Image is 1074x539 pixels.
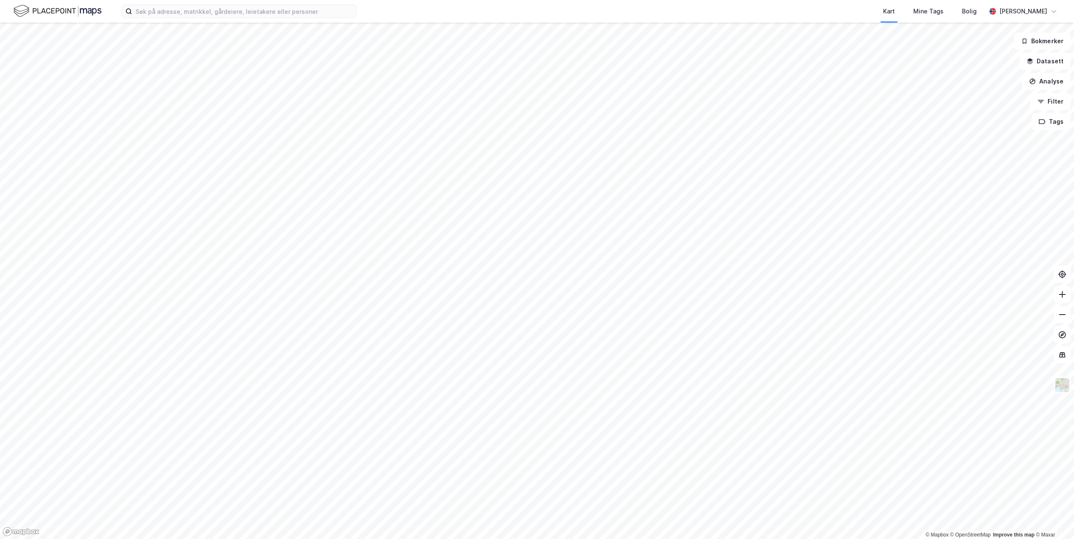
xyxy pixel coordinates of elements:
div: Mine Tags [913,6,944,16]
input: Søk på adresse, matrikkel, gårdeiere, leietakere eller personer [132,5,356,18]
a: Mapbox homepage [3,527,39,536]
button: Bokmerker [1014,33,1071,49]
img: logo.f888ab2527a4732fd821a326f86c7f29.svg [13,4,102,18]
button: Tags [1032,113,1071,130]
a: Improve this map [993,532,1035,538]
button: Analyse [1022,73,1071,90]
iframe: Chat Widget [1032,499,1074,539]
div: [PERSON_NAME] [999,6,1047,16]
a: OpenStreetMap [950,532,991,538]
div: Kart [883,6,895,16]
a: Mapbox [925,532,949,538]
button: Filter [1030,93,1071,110]
img: Z [1054,377,1070,393]
div: Kontrollprogram for chat [1032,499,1074,539]
div: Bolig [962,6,977,16]
button: Datasett [1019,53,1071,70]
